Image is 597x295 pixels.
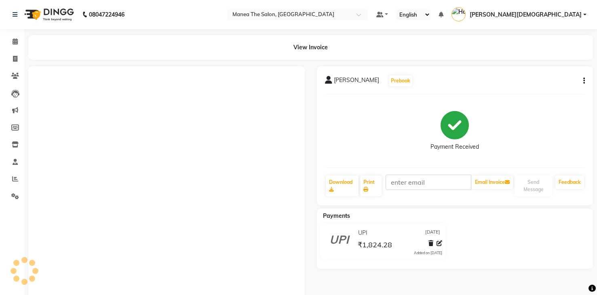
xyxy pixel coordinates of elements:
span: [PERSON_NAME] [334,76,379,87]
span: [PERSON_NAME][DEMOGRAPHIC_DATA] [470,11,582,19]
a: Download [326,175,359,196]
span: UPI [358,229,367,237]
div: Added on [DATE] [414,250,442,256]
a: Print [360,175,382,196]
span: Payments [323,212,350,219]
span: ₹1,824.28 [358,240,392,251]
img: logo [21,3,76,26]
img: Hari Krishna [451,7,466,21]
input: enter email [386,175,472,190]
button: Send Message [515,175,552,196]
div: Payment Received [430,143,479,151]
button: Email Invoice [472,175,513,189]
a: Feedback [555,175,584,189]
div: View Invoice [28,35,593,60]
span: [DATE] [425,229,440,237]
b: 08047224946 [89,3,124,26]
button: Prebook [389,75,412,86]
